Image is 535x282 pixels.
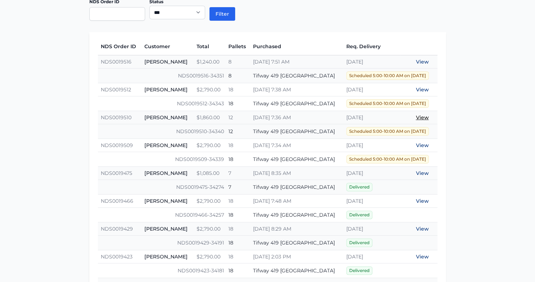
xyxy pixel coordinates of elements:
[194,83,226,96] td: $2,790.00
[250,180,343,195] td: Tifway 419 [GEOGRAPHIC_DATA]
[226,250,250,263] td: 18
[98,96,226,111] td: NDS0019512-34343
[343,139,401,152] td: [DATE]
[343,167,401,180] td: [DATE]
[226,38,250,55] th: Pallets
[346,183,372,191] span: Delivered
[194,167,226,180] td: $1,085.00
[101,198,133,204] a: NDS0019466
[250,222,343,236] td: [DATE] 8:29 AM
[416,253,429,260] a: View
[416,86,429,93] a: View
[250,83,343,96] td: [DATE] 7:38 AM
[250,250,343,263] td: [DATE] 2:03 PM
[142,139,194,152] td: [PERSON_NAME]
[98,69,226,83] td: NDS0019516-34351
[226,195,250,208] td: 18
[416,114,429,121] a: View
[194,38,226,55] th: Total
[194,250,226,263] td: $2,790.00
[101,142,133,148] a: NDS0019509
[194,55,226,69] td: $1,240.00
[142,250,194,263] td: [PERSON_NAME]
[346,155,429,163] span: Scheduled 5:00-10:00 AM on [DATE]
[343,83,401,96] td: [DATE]
[142,83,194,96] td: [PERSON_NAME]
[142,167,194,180] td: [PERSON_NAME]
[226,152,250,167] td: 18
[226,111,250,124] td: 12
[98,152,226,167] td: NDS0019509-34339
[346,71,429,80] span: Scheduled 5:00-10:00 AM on [DATE]
[142,222,194,236] td: [PERSON_NAME]
[346,127,429,136] span: Scheduled 5:00-10:00 AM on [DATE]
[343,111,401,124] td: [DATE]
[101,86,131,93] a: NDS0019512
[142,195,194,208] td: [PERSON_NAME]
[343,38,401,55] th: Req. Delivery
[343,55,401,69] td: [DATE]
[226,139,250,152] td: 18
[209,7,235,21] button: Filter
[416,198,429,204] a: View
[250,167,343,180] td: [DATE] 8:35 AM
[194,111,226,124] td: $1,860.00
[416,142,429,148] a: View
[416,226,429,232] a: View
[226,167,250,180] td: 7
[142,38,194,55] th: Customer
[226,208,250,222] td: 18
[226,263,250,278] td: 18
[226,180,250,195] td: 7
[346,99,429,108] span: Scheduled 5:00-10:00 AM on [DATE]
[250,124,343,139] td: Tifway 419 [GEOGRAPHIC_DATA]
[226,55,250,69] td: 8
[250,38,343,55] th: Purchased
[226,236,250,250] td: 18
[343,250,401,263] td: [DATE]
[101,59,132,65] a: NDS0019516
[416,170,429,176] a: View
[101,253,133,260] a: NDS0019423
[250,263,343,278] td: Tifway 419 [GEOGRAPHIC_DATA]
[101,170,132,176] a: NDS0019475
[226,83,250,96] td: 18
[250,208,343,222] td: Tifway 419 [GEOGRAPHIC_DATA]
[346,266,372,275] span: Delivered
[98,38,142,55] th: NDS Order ID
[343,222,401,236] td: [DATE]
[250,195,343,208] td: [DATE] 7:48 AM
[142,55,194,69] td: [PERSON_NAME]
[250,236,343,250] td: Tifway 419 [GEOGRAPHIC_DATA]
[194,222,226,236] td: $2,790.00
[250,139,343,152] td: [DATE] 7:34 AM
[226,96,250,111] td: 18
[98,208,226,222] td: NDS0019466-34257
[346,238,372,247] span: Delivered
[142,111,194,124] td: [PERSON_NAME]
[194,195,226,208] td: $2,790.00
[346,211,372,219] span: Delivered
[98,180,226,195] td: NDS0019475-34274
[250,69,343,83] td: Tifway 419 [GEOGRAPHIC_DATA]
[226,222,250,236] td: 18
[250,96,343,111] td: Tifway 419 [GEOGRAPHIC_DATA]
[250,111,343,124] td: [DATE] 7:36 AM
[250,152,343,167] td: Tifway 419 [GEOGRAPHIC_DATA]
[226,124,250,139] td: 12
[98,263,226,278] td: NDS0019423-34181
[416,59,429,65] a: View
[226,69,250,83] td: 8
[250,55,343,69] td: [DATE] 7:51 AM
[101,114,132,121] a: NDS0019510
[194,139,226,152] td: $2,790.00
[98,236,226,250] td: NDS0019429-34191
[343,195,401,208] td: [DATE]
[101,226,133,232] a: NDS0019429
[98,124,226,139] td: NDS0019510-34340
